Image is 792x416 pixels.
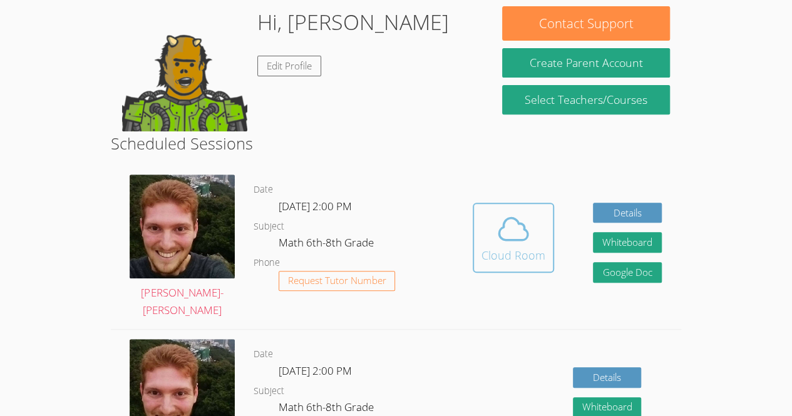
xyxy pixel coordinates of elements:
button: Request Tutor Number [279,271,396,292]
dt: Date [254,347,273,362]
button: Cloud Room [473,203,554,273]
a: Details [573,367,642,388]
img: avatar.png [130,175,235,278]
button: Create Parent Account [502,48,669,78]
a: Edit Profile [257,56,321,76]
dt: Phone [254,255,280,271]
h2: Scheduled Sessions [111,131,681,155]
span: Request Tutor Number [288,276,386,285]
dt: Subject [254,383,284,399]
button: Whiteboard [593,232,662,253]
a: Google Doc [593,262,662,283]
div: Cloud Room [481,246,545,264]
dd: Math 6th-8th Grade [279,234,376,255]
a: Details [593,203,662,223]
span: [DATE] 2:00 PM [279,199,352,213]
a: [PERSON_NAME]-[PERSON_NAME] [130,175,235,320]
h1: Hi, [PERSON_NAME] [257,6,449,38]
img: default.png [122,6,247,131]
a: Select Teachers/Courses [502,85,669,114]
button: Contact Support [502,6,669,41]
dt: Subject [254,219,284,235]
dt: Date [254,182,273,198]
span: [DATE] 2:00 PM [279,363,352,378]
